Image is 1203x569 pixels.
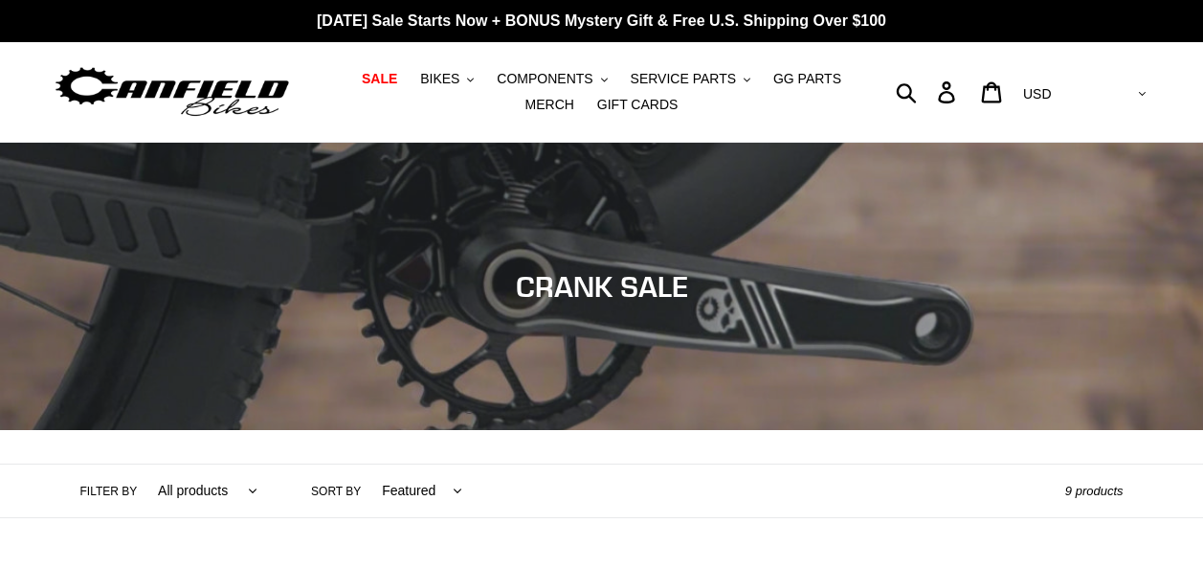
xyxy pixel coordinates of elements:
a: GIFT CARDS [588,92,688,118]
span: SALE [362,71,397,87]
span: MERCH [525,97,574,113]
button: BIKES [411,66,483,92]
span: GIFT CARDS [597,97,679,113]
span: COMPONENTS [497,71,592,87]
button: SERVICE PARTS [621,66,760,92]
span: GG PARTS [773,71,841,87]
a: GG PARTS [764,66,851,92]
a: MERCH [516,92,584,118]
img: Canfield Bikes [53,62,292,123]
span: CRANK SALE [516,269,688,304]
span: 9 products [1065,484,1124,498]
span: BIKES [420,71,459,87]
label: Filter by [80,483,138,500]
button: COMPONENTS [487,66,616,92]
label: Sort by [311,483,361,500]
a: SALE [352,66,407,92]
span: SERVICE PARTS [631,71,736,87]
